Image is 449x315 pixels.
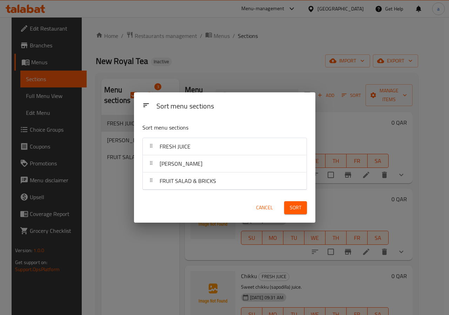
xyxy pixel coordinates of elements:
p: Sort menu sections [142,123,273,132]
div: FRUIT SALAD & BRICKS [143,172,307,190]
div: [PERSON_NAME] [143,155,307,172]
span: [PERSON_NAME] [160,158,202,169]
span: FRUIT SALAD & BRICKS [160,176,216,186]
span: Cancel [256,203,273,212]
div: Sort menu sections [154,99,310,114]
button: Cancel [253,201,276,214]
button: Sort [284,201,307,214]
span: Sort [290,203,301,212]
div: FRESH JUICE [143,138,307,155]
span: FRESH JUICE [160,141,190,152]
